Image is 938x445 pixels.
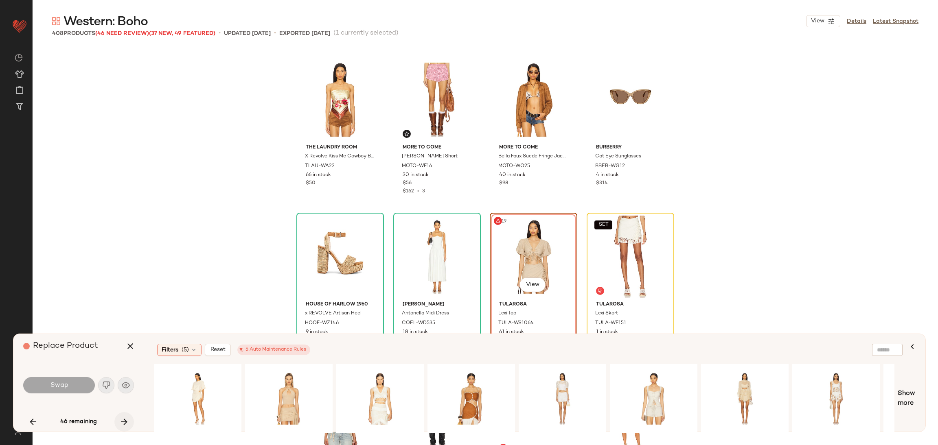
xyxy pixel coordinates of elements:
[205,344,231,356] button: Reset
[499,144,568,151] span: MORE TO COME
[299,216,381,298] img: HOOF-WZ146_V1.jpg
[873,17,918,26] a: Latest Snapshot
[613,370,695,428] img: BYDR-WS113_V1.jpg
[403,172,429,179] span: 30 in stock
[402,310,449,317] span: Antonella Midi Dress
[847,17,866,26] a: Details
[704,370,786,428] img: BARD-WD966_V1.jpg
[305,310,362,317] span: x REVOLVE Artisan Heel
[274,28,276,38] span: •
[402,163,432,170] span: MOTO-WF16
[595,320,626,327] span: TULA-WF151
[64,14,148,30] span: Western: Boho
[598,222,608,228] span: SET
[811,18,824,24] span: View
[299,59,381,141] img: TLAU-WA22_V1.jpg
[499,180,508,187] span: $98
[306,172,331,179] span: 66 in stock
[33,342,98,350] span: Replace Product
[305,163,335,170] span: TLAU-WA22
[182,346,189,354] span: (5)
[598,288,603,293] img: svg%3e
[396,216,478,298] img: COEL-WD535_V1.jpg
[430,370,512,428] img: AULU-WS13_V1.jpg
[403,329,428,336] span: 18 in stock
[52,31,64,37] span: 408
[157,370,239,428] img: SDYS-WD446_V1.jpg
[404,131,409,136] img: svg%3e
[595,153,641,160] span: Cat Eye Sunglasses
[403,301,471,308] span: [PERSON_NAME]
[596,144,665,151] span: Burberry
[306,180,316,187] span: $50
[95,31,149,37] span: (46 Need Review)
[11,18,28,34] img: heart_red.DM2ytmEG.svg
[498,163,530,170] span: MOTO-WO25
[403,189,414,194] span: $162
[795,370,877,428] img: TULA-WD1643_V1.jpg
[403,144,471,151] span: MORE TO COME
[305,320,339,327] span: HOOF-WZ146
[594,220,612,229] button: SET
[52,17,60,25] img: svg%3e
[402,320,435,327] span: COEL-WD535
[494,217,508,225] span: #219
[402,153,458,160] span: [PERSON_NAME] Short
[248,370,330,428] img: NEDV-WS15_V1.jpg
[493,216,574,298] img: TULA-WS1064_V1.jpg
[403,180,412,187] span: $56
[224,29,271,38] p: updated [DATE]
[10,429,26,435] img: svg%3e
[806,15,840,27] button: View
[590,59,671,141] img: BBER-WG12_V1.jpg
[149,31,215,37] span: (37 New, 49 Featured)
[396,59,478,141] img: MOTO-WF16_V1.jpg
[498,153,567,160] span: Bella Faux Suede Fringe Jacket
[596,172,619,179] span: 4 in stock
[522,370,603,428] img: SAYR-WR135_V1.jpg
[305,153,374,160] span: X Revolve Kiss Me Cowboy Bandana
[52,29,215,38] div: Products
[595,163,625,170] span: BBER-WG12
[219,28,221,38] span: •
[499,172,526,179] span: 40 in stock
[414,189,422,194] span: •
[162,346,178,354] span: Filters
[898,389,916,408] span: Show more
[596,301,665,308] span: Tularosa
[596,180,608,187] span: $314
[590,216,671,298] img: TULA-WF151_V1.jpg
[422,189,425,194] span: 3
[595,310,618,317] span: Lexi Skort
[333,28,399,38] span: (1 currently selected)
[306,301,375,308] span: House of Harlow 1960
[498,310,516,317] span: Lexi Top
[519,277,546,292] button: View
[15,54,23,62] img: svg%3e
[60,418,97,425] span: 46 remaining
[498,320,534,327] span: TULA-WS1064
[241,346,306,353] div: 5 Auto Maintenance Rules
[210,347,226,353] span: Reset
[493,59,574,141] img: MOTO-WO25_V1.jpg
[306,329,328,336] span: 9 in stock
[306,144,375,151] span: The Laundry Room
[339,370,421,428] img: PBTO-WS131_V1.jpg
[279,29,330,38] p: Exported [DATE]
[526,281,539,288] span: View
[596,329,618,336] span: 1 in stock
